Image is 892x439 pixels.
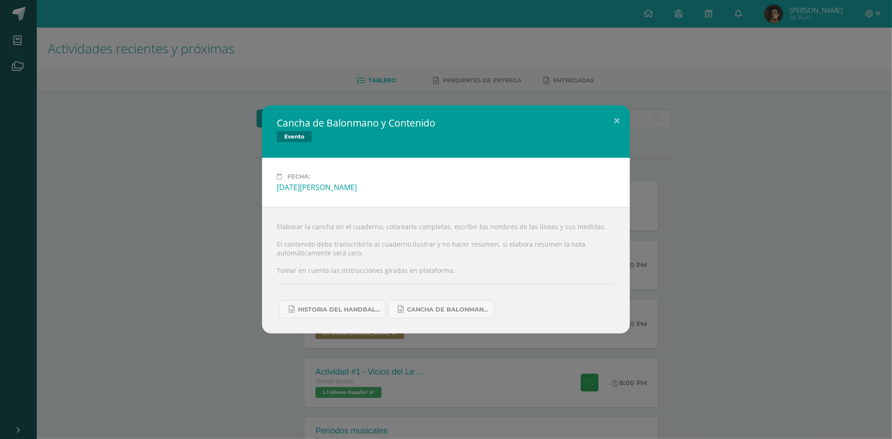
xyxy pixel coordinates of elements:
[277,116,435,129] h2: Cancha de Balonmano y Contenido
[262,207,630,334] div: Elaborar la cancha en el cuaderno, colorearla completas, escribir los nombres de las líneas y sus...
[298,306,381,313] span: Historia del handball.docx
[279,300,386,318] a: Historia del handball.docx
[287,173,310,180] span: Fecha:
[277,131,312,142] span: Evento
[277,182,615,192] div: [DATE][PERSON_NAME]
[604,105,630,137] button: Close (Esc)
[407,306,490,313] span: Cancha de Balonmano.docx
[388,300,495,318] a: Cancha de Balonmano.docx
